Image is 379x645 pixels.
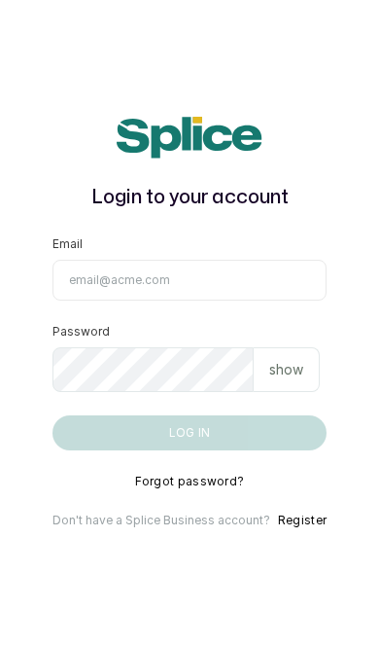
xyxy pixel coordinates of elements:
input: email@acme.com [52,260,327,301]
button: Register [278,513,327,528]
p: Don't have a Splice Business account? [52,513,270,528]
button: Forgot password? [135,474,245,489]
label: Password [52,324,110,340]
button: Log in [52,415,327,450]
h1: Login to your account [52,182,327,213]
p: show [269,360,303,379]
label: Email [52,236,83,252]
